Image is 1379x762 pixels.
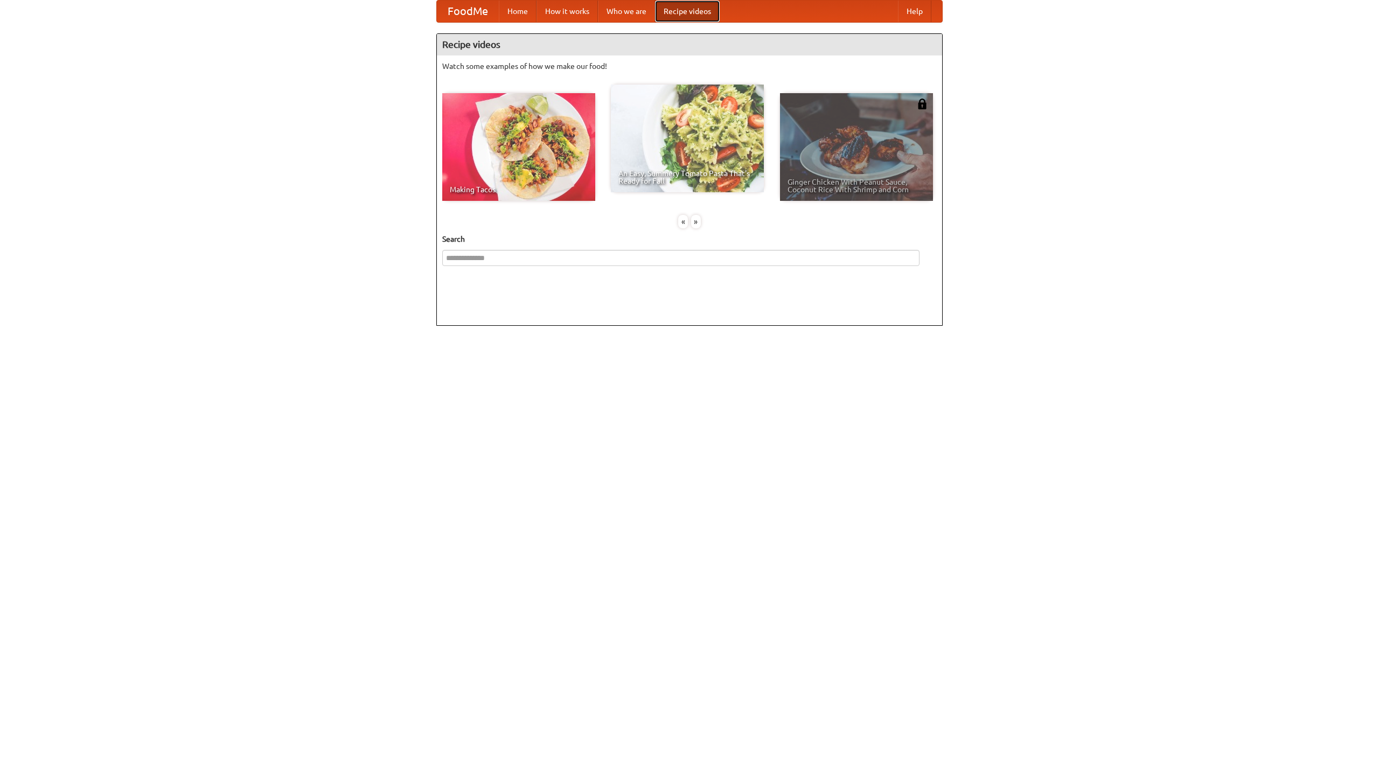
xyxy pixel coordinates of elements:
a: An Easy, Summery Tomato Pasta That's Ready for Fall [611,85,764,192]
a: Help [898,1,931,22]
span: Making Tacos [450,186,588,193]
div: » [691,215,701,228]
a: Recipe videos [655,1,720,22]
img: 483408.png [917,99,928,109]
h5: Search [442,234,937,244]
div: « [678,215,688,228]
a: Home [499,1,537,22]
a: Making Tacos [442,93,595,201]
a: FoodMe [437,1,499,22]
span: An Easy, Summery Tomato Pasta That's Ready for Fall [618,170,756,185]
p: Watch some examples of how we make our food! [442,61,937,72]
a: Who we are [598,1,655,22]
h4: Recipe videos [437,34,942,55]
a: How it works [537,1,598,22]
